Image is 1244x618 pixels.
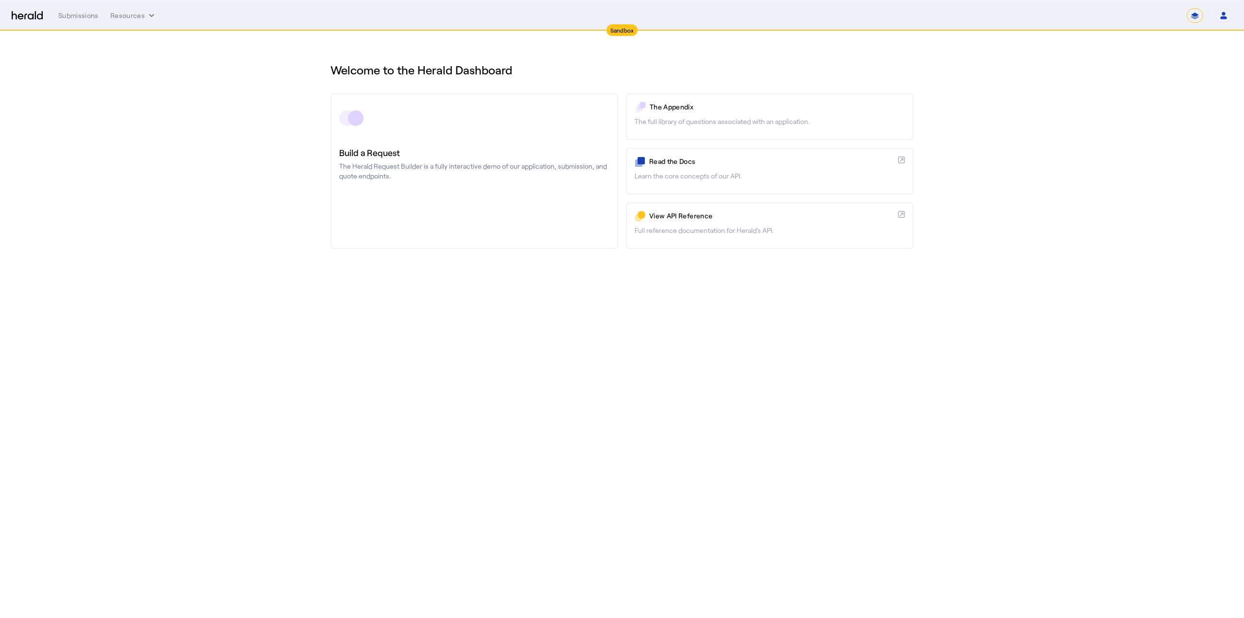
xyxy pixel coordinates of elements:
a: View API ReferenceFull reference documentation for Herald's API. [626,202,914,249]
a: The AppendixThe full library of questions associated with an application. [626,93,914,140]
p: View API Reference [649,211,894,221]
div: Sandbox [606,24,638,36]
a: Read the DocsLearn the core concepts of our API. [626,148,914,194]
p: Read the Docs [649,157,894,166]
p: The Herald Request Builder is a fully interactive demo of our application, submission, and quote ... [339,161,609,181]
img: Herald Logo [12,11,43,20]
h1: Welcome to the Herald Dashboard [330,62,914,78]
button: Resources dropdown menu [110,11,156,20]
p: Full reference documentation for Herald's API. [635,226,905,235]
div: Submissions [58,11,99,20]
p: The full library of questions associated with an application. [635,117,905,126]
h3: Build a Request [339,146,609,159]
a: Build a RequestThe Herald Request Builder is a fully interactive demo of our application, submiss... [330,93,618,249]
p: Learn the core concepts of our API. [635,171,905,181]
p: The Appendix [650,102,905,112]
